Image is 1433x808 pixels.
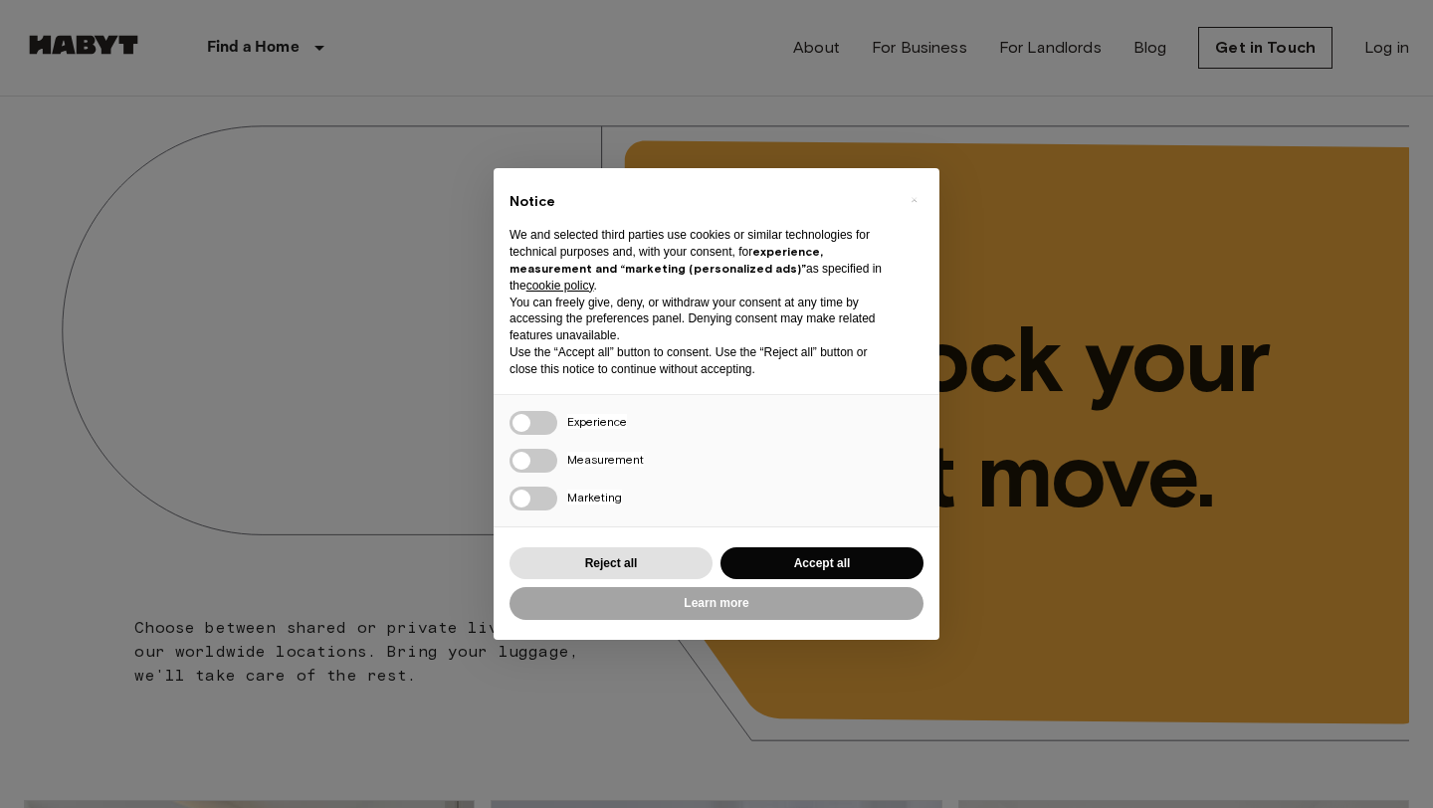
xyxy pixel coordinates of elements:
[510,192,892,212] h2: Notice
[510,547,713,580] button: Reject all
[510,295,892,344] p: You can freely give, deny, or withdraw your consent at any time by accessing the preferences pane...
[526,279,594,293] a: cookie policy
[720,547,923,580] button: Accept all
[510,587,923,620] button: Learn more
[567,490,622,505] span: Marketing
[898,184,929,216] button: Close this notice
[510,227,892,294] p: We and selected third parties use cookies or similar technologies for technical purposes and, wit...
[567,414,627,429] span: Experience
[911,188,918,212] span: ×
[510,344,892,378] p: Use the “Accept all” button to consent. Use the “Reject all” button or close this notice to conti...
[510,244,823,276] strong: experience, measurement and “marketing (personalized ads)”
[567,452,644,467] span: Measurement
